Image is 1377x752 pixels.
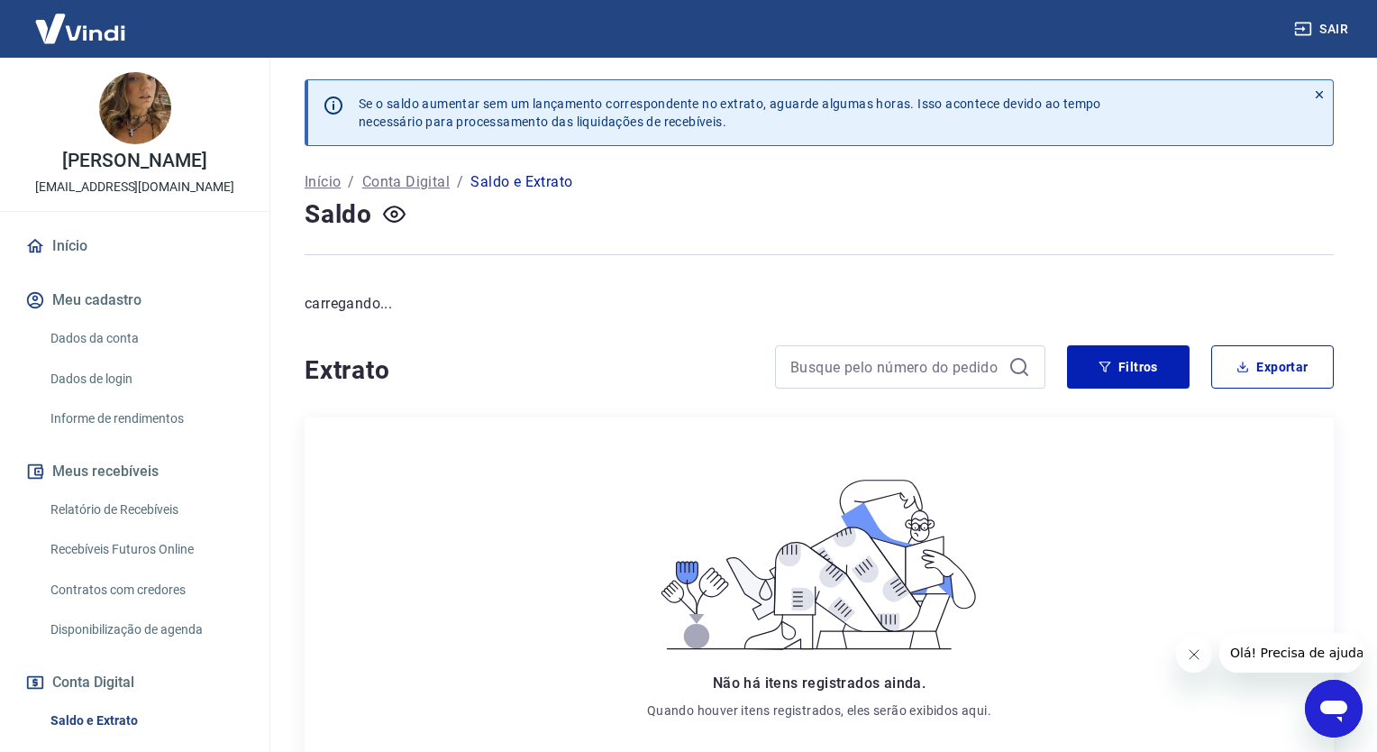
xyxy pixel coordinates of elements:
[305,197,372,233] h4: Saldo
[1176,637,1212,673] iframe: Fechar mensagem
[1219,633,1363,673] iframe: Mensagem da empresa
[305,293,1334,315] p: carregando...
[1290,13,1355,46] button: Sair
[99,72,171,144] img: 2c51a070-c2cd-4ff4-af7b-b48d6d6d3e17.jpeg
[43,491,248,528] a: Relatório de Recebíveis
[362,171,450,193] a: Conta Digital
[43,702,248,739] a: Saldo e Extrato
[43,611,248,648] a: Disponibilização de agenda
[470,171,572,193] p: Saldo e Extrato
[22,280,248,320] button: Meu cadastro
[43,320,248,357] a: Dados da conta
[43,361,248,398] a: Dados de login
[1305,680,1363,738] iframe: Botão para abrir a janela de mensagens
[11,13,151,27] span: Olá! Precisa de ajuda?
[359,95,1101,131] p: Se o saldo aumentar sem um lançamento correspondente no extrato, aguarde algumas horas. Isso acon...
[43,400,248,437] a: Informe de rendimentos
[22,452,248,491] button: Meus recebíveis
[647,702,991,720] p: Quando houver itens registrados, eles serão exibidos aqui.
[790,353,1001,381] input: Busque pelo número do pedido
[1067,345,1190,389] button: Filtros
[305,171,341,193] a: Início
[43,531,248,568] a: Recebíveis Futuros Online
[22,663,248,702] button: Conta Digital
[43,572,248,609] a: Contratos com credores
[22,1,139,56] img: Vindi
[713,674,926,692] span: Não há itens registrados ainda.
[457,171,463,193] p: /
[348,171,354,193] p: /
[35,178,234,197] p: [EMAIL_ADDRESS][DOMAIN_NAME]
[62,151,206,170] p: [PERSON_NAME]
[1211,345,1334,389] button: Exportar
[22,226,248,266] a: Início
[305,353,753,389] h4: Extrato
